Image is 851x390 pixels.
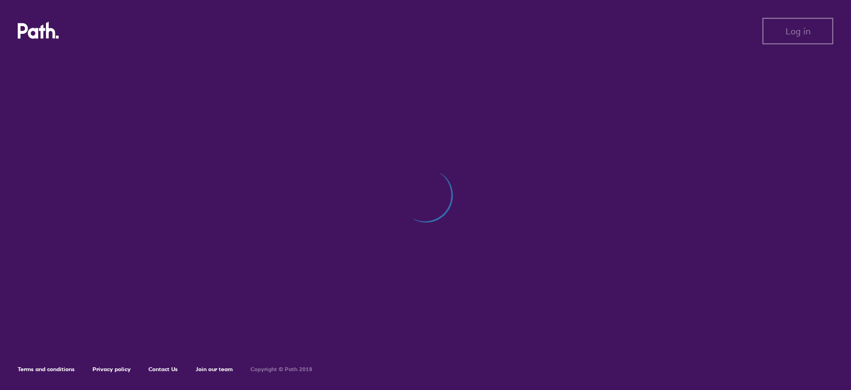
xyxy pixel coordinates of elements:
[148,366,178,373] a: Contact Us
[786,26,811,36] span: Log in
[18,366,75,373] a: Terms and conditions
[93,366,131,373] a: Privacy policy
[196,366,233,373] a: Join our team
[250,366,312,373] h6: Copyright © Path 2018
[762,18,833,44] button: Log in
